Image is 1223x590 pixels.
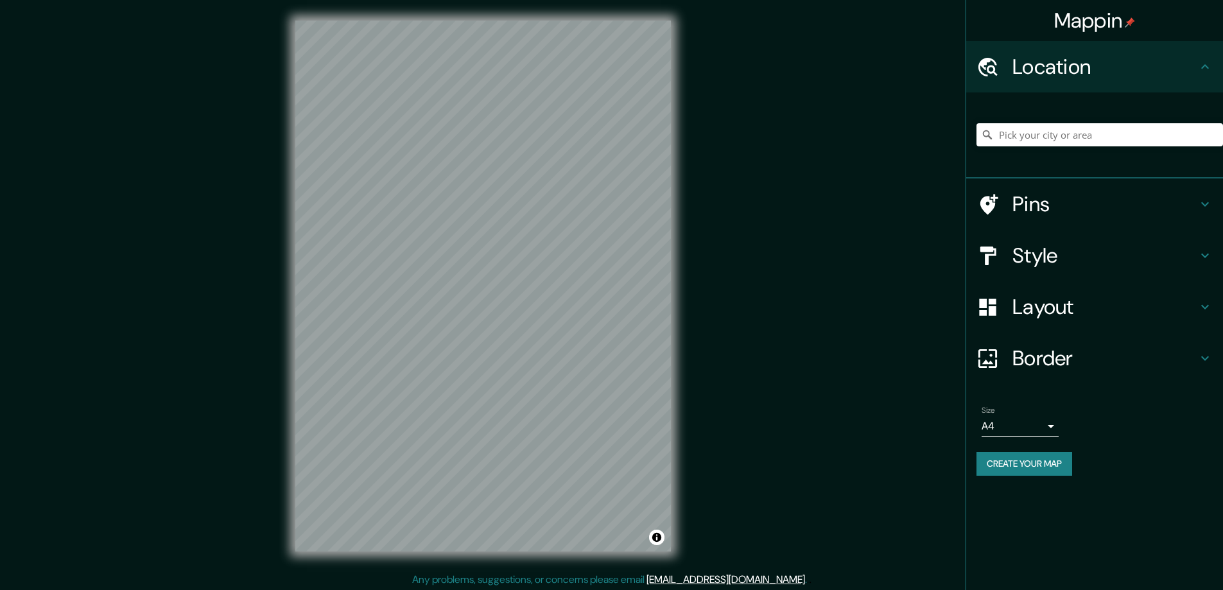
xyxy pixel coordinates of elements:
h4: Mappin [1054,8,1136,33]
h4: Layout [1012,294,1197,320]
div: Layout [966,281,1223,333]
label: Size [982,405,995,416]
canvas: Map [295,21,671,551]
h4: Location [1012,54,1197,80]
div: Location [966,41,1223,92]
h4: Border [1012,345,1197,371]
a: [EMAIL_ADDRESS][DOMAIN_NAME] [646,573,805,586]
div: Pins [966,178,1223,230]
div: Style [966,230,1223,281]
div: . [809,572,811,587]
button: Create your map [976,452,1072,476]
h4: Style [1012,243,1197,268]
div: A4 [982,416,1059,437]
p: Any problems, suggestions, or concerns please email . [412,572,807,587]
div: . [807,572,809,587]
h4: Pins [1012,191,1197,217]
input: Pick your city or area [976,123,1223,146]
img: pin-icon.png [1125,17,1135,28]
button: Toggle attribution [649,530,664,545]
div: Border [966,333,1223,384]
